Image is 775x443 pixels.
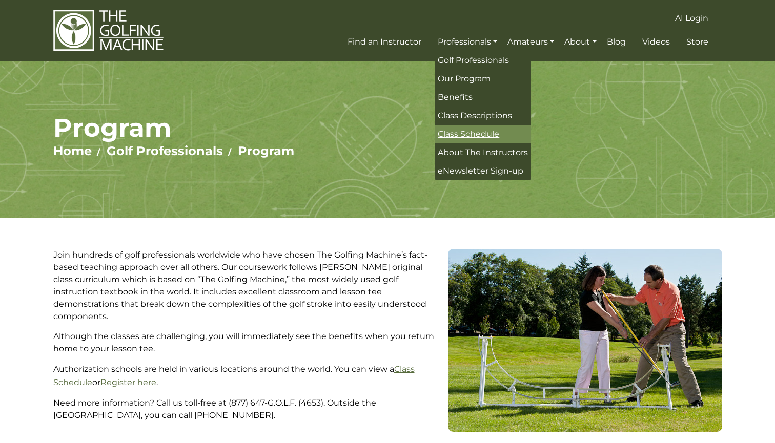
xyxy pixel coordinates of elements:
[675,13,708,23] span: AI Login
[438,147,528,157] span: About The Instructors
[53,397,440,421] p: Need more information? Call us toll-free at (877) 647-G.O.L.F. (4653). Outside the [GEOGRAPHIC_DA...
[107,143,223,158] a: Golf Professionals
[607,37,626,47] span: Blog
[435,88,531,107] a: Benefits
[438,129,499,139] span: Class Schedule
[642,37,670,47] span: Videos
[684,33,711,51] a: Store
[672,9,711,28] a: AI Login
[53,249,440,323] p: Join hundreds of golf professionals worldwide who have chosen The Golfing Machine’s fact-based te...
[53,330,440,355] p: Although the classes are challenging, you will immediately see the benefits when you return home ...
[435,107,531,125] a: Class Descriptions
[53,143,92,158] a: Home
[435,125,531,143] a: Class Schedule
[438,166,523,176] span: eNewsletter Sign-up
[345,33,424,51] a: Find an Instructor
[438,55,509,65] span: Golf Professionals
[348,37,421,47] span: Find an Instructor
[435,33,500,51] a: Professionals
[53,363,440,389] p: Authorization schools are held in various locations around the world. You can view a or .
[604,33,628,51] a: Blog
[435,70,531,88] a: Our Program
[438,111,512,120] span: Class Descriptions
[435,143,531,162] a: About The Instructors
[100,377,156,387] a: Register here
[435,162,531,180] a: eNewsletter Sign-up
[435,51,531,70] a: Golf Professionals
[53,112,722,143] h1: Program
[53,364,415,387] a: Class Schedule
[640,33,672,51] a: Videos
[438,74,491,83] span: Our Program
[562,33,599,51] a: About
[238,143,294,158] a: Program
[686,37,708,47] span: Store
[435,51,531,180] ul: Professionals
[53,9,164,52] img: The Golfing Machine
[438,92,473,102] span: Benefits
[505,33,557,51] a: Amateurs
